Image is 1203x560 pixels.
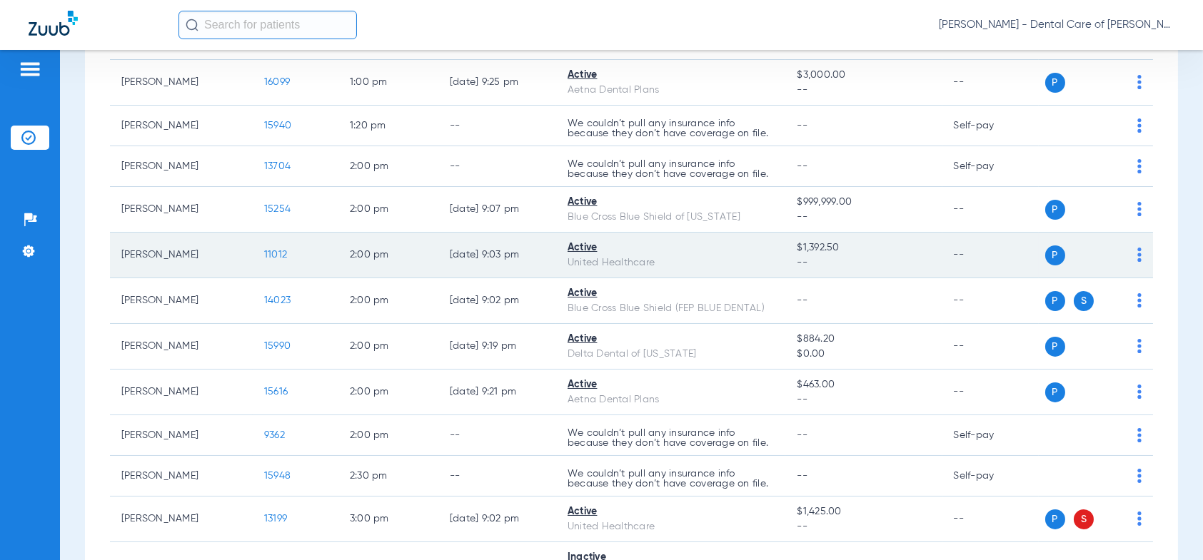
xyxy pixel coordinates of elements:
[568,255,774,270] div: United Healthcare
[568,504,774,519] div: Active
[264,204,291,214] span: 15254
[110,106,253,146] td: [PERSON_NAME]
[797,504,930,519] span: $1,425.00
[797,255,930,270] span: --
[338,60,438,106] td: 1:00 PM
[338,370,438,415] td: 2:00 PM
[1045,245,1065,265] span: P
[1045,382,1065,402] span: P
[568,195,774,210] div: Active
[438,233,556,278] td: [DATE] 9:03 PM
[797,519,930,534] span: --
[797,240,930,255] span: $1,392.50
[438,146,556,187] td: --
[338,497,438,542] td: 3:00 PM
[942,497,1039,542] td: --
[568,286,774,301] div: Active
[264,471,291,481] span: 15948
[1137,118,1142,133] img: group-dot-blue.svg
[1045,509,1065,529] span: P
[438,497,556,542] td: [DATE] 9:02 PM
[438,60,556,106] td: [DATE] 9:25 PM
[939,18,1174,32] span: [PERSON_NAME] - Dental Care of [PERSON_NAME]
[264,387,288,397] span: 15616
[568,469,774,489] p: We couldn’t pull any insurance info because they don’t have coverage on file.
[942,456,1039,497] td: Self-pay
[1137,159,1142,173] img: group-dot-blue.svg
[110,187,253,233] td: [PERSON_NAME]
[110,233,253,278] td: [PERSON_NAME]
[1137,428,1142,442] img: group-dot-blue.svg
[338,233,438,278] td: 2:00 PM
[338,187,438,233] td: 2:00 PM
[110,146,253,187] td: [PERSON_NAME]
[438,187,556,233] td: [DATE] 9:07 PM
[1045,200,1065,220] span: P
[1137,75,1142,89] img: group-dot-blue.svg
[438,324,556,370] td: [DATE] 9:19 PM
[338,324,438,370] td: 2:00 PM
[264,161,291,171] span: 13704
[942,60,1039,106] td: --
[186,19,198,31] img: Search Icon
[568,159,774,179] p: We couldn’t pull any insurance info because they don’t have coverage on file.
[1074,291,1094,311] span: S
[568,240,774,255] div: Active
[1137,385,1142,399] img: group-dot-blue.svg
[338,456,438,497] td: 2:30 PM
[942,370,1039,415] td: --
[338,415,438,456] td: 2:00 PM
[568,118,774,138] p: We couldn’t pull any insurance info because they don’t have coverage on file.
[568,347,774,362] div: Delta Dental of [US_STATE]
[110,497,253,542] td: [PERSON_NAME]
[338,106,438,146] td: 1:20 PM
[1137,293,1142,307] img: group-dot-blue.svg
[568,68,774,83] div: Active
[438,370,556,415] td: [DATE] 9:21 PM
[568,392,774,407] div: Aetna Dental Plans
[1074,509,1094,529] span: S
[110,415,253,456] td: [PERSON_NAME]
[1137,469,1142,483] img: group-dot-blue.svg
[19,61,41,78] img: hamburger-icon
[264,341,291,351] span: 15990
[797,121,807,131] span: --
[797,377,930,392] span: $463.00
[438,456,556,497] td: --
[942,278,1039,324] td: --
[942,415,1039,456] td: Self-pay
[942,106,1039,146] td: Self-pay
[568,332,774,347] div: Active
[568,377,774,392] div: Active
[797,295,807,305] span: --
[110,370,253,415] td: [PERSON_NAME]
[264,77,290,87] span: 16099
[264,295,291,305] span: 14023
[797,430,807,440] span: --
[942,187,1039,233] td: --
[264,250,287,260] span: 11012
[942,324,1039,370] td: --
[1137,248,1142,262] img: group-dot-blue.svg
[338,146,438,187] td: 2:00 PM
[942,146,1039,187] td: Self-pay
[110,278,253,324] td: [PERSON_NAME]
[264,514,287,524] span: 13199
[264,121,291,131] span: 15940
[1045,73,1065,93] span: P
[438,278,556,324] td: [DATE] 9:02 PM
[110,60,253,106] td: [PERSON_NAME]
[29,11,78,36] img: Zuub Logo
[797,392,930,407] span: --
[568,210,774,225] div: Blue Cross Blue Shield of [US_STATE]
[568,301,774,316] div: Blue Cross Blue Shield (FEP BLUE DENTAL)
[1137,511,1142,526] img: group-dot-blue.svg
[797,195,930,210] span: $999,999.00
[1137,339,1142,353] img: group-dot-blue.svg
[264,430,285,440] span: 9362
[568,83,774,98] div: Aetna Dental Plans
[438,106,556,146] td: --
[797,347,930,362] span: $0.00
[568,519,774,534] div: United Healthcare
[797,332,930,347] span: $884.20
